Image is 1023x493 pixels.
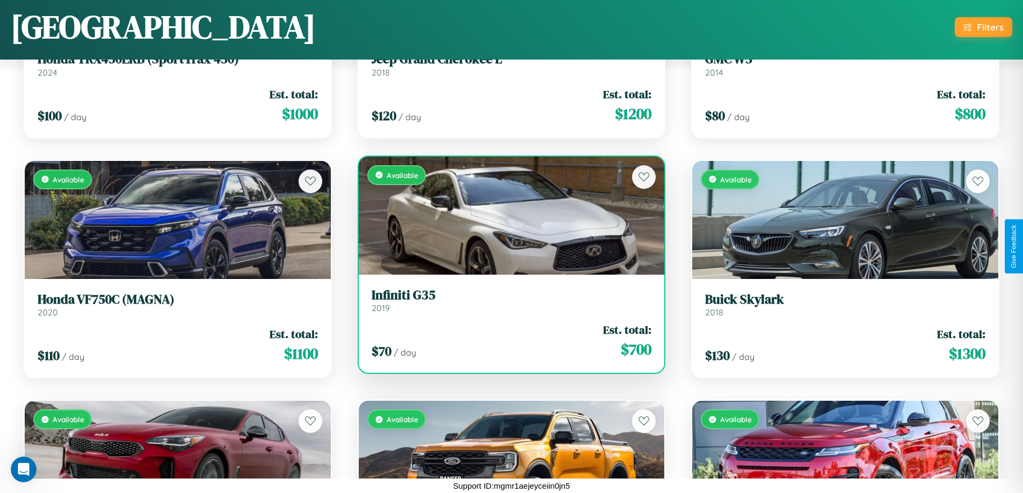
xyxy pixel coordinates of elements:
h3: Honda TRX450ERB (SportTrax 450) [38,51,318,67]
h3: GMC W5 [705,51,985,67]
span: Est. total: [270,86,318,102]
span: $ 80 [705,107,725,124]
div: Filters [977,21,1004,33]
span: $ 1100 [284,343,318,364]
span: $ 100 [38,107,62,124]
span: / day [64,112,86,122]
a: Honda TRX450ERB (SportTrax 450)2024 [38,51,318,78]
span: 2018 [705,307,723,318]
div: Give Feedback [1010,225,1018,268]
span: Est. total: [937,86,985,102]
span: 2014 [705,67,723,78]
span: Est. total: [937,326,985,342]
span: Available [53,415,84,424]
span: $ 1200 [615,103,651,124]
h3: Buick Skylark [705,292,985,307]
span: $ 130 [705,347,730,364]
p: Support ID: mgmr1aejeyceiin0jn5 [453,479,570,493]
span: / day [398,112,421,122]
span: $ 1000 [282,103,318,124]
span: $ 1300 [949,343,985,364]
span: 2020 [38,307,58,318]
span: / day [727,112,750,122]
h3: Infiniti G35 [372,288,652,303]
span: $ 70 [372,342,391,360]
a: Jeep Grand Cherokee L2018 [372,51,652,78]
span: / day [394,347,416,358]
a: Buick Skylark2018 [705,292,985,318]
span: Available [720,175,752,184]
a: Infiniti G352019 [372,288,652,314]
span: $ 110 [38,347,60,364]
h3: Jeep Grand Cherokee L [372,51,652,67]
span: 2019 [372,303,390,313]
span: $ 700 [621,339,651,360]
a: GMC W52014 [705,51,985,78]
span: Available [387,415,418,424]
span: Available [720,415,752,424]
span: Est. total: [603,322,651,337]
span: 2018 [372,67,390,78]
span: 2024 [38,67,57,78]
span: Available [387,171,418,180]
h1: [GEOGRAPHIC_DATA] [11,5,316,49]
span: / day [62,351,84,362]
span: Available [53,175,84,184]
iframe: Intercom live chat [11,457,37,482]
span: / day [732,351,754,362]
span: Est. total: [270,326,318,342]
a: Honda VF750C (MAGNA)2020 [38,292,318,318]
button: Filters [955,17,1012,37]
h3: Honda VF750C (MAGNA) [38,292,318,307]
span: Est. total: [603,86,651,102]
span: $ 120 [372,107,396,124]
span: $ 800 [955,103,985,124]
